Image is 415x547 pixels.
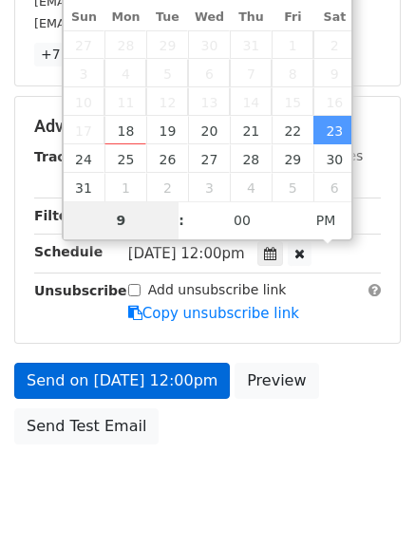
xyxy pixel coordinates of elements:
[230,87,272,116] span: August 14, 2025
[188,87,230,116] span: August 13, 2025
[64,144,105,173] span: August 24, 2025
[313,87,355,116] span: August 16, 2025
[64,30,105,59] span: July 27, 2025
[14,408,159,444] a: Send Test Email
[320,456,415,547] iframe: Chat Widget
[14,363,230,399] a: Send on [DATE] 12:00pm
[188,144,230,173] span: August 27, 2025
[146,87,188,116] span: August 12, 2025
[188,173,230,201] span: September 3, 2025
[179,201,184,239] span: :
[34,149,98,164] strong: Tracking
[184,201,300,239] input: Minute
[64,59,105,87] span: August 3, 2025
[230,116,272,144] span: August 21, 2025
[272,30,313,59] span: August 1, 2025
[272,173,313,201] span: September 5, 2025
[146,144,188,173] span: August 26, 2025
[64,11,105,24] span: Sun
[104,11,146,24] span: Mon
[34,116,381,137] h5: Advanced
[146,59,188,87] span: August 5, 2025
[104,173,146,201] span: September 1, 2025
[230,144,272,173] span: August 28, 2025
[313,173,355,201] span: September 6, 2025
[272,11,313,24] span: Fri
[34,43,105,66] a: +7 more
[128,245,245,262] span: [DATE] 12:00pm
[272,59,313,87] span: August 8, 2025
[188,59,230,87] span: August 6, 2025
[64,173,105,201] span: August 31, 2025
[188,30,230,59] span: July 30, 2025
[34,283,127,298] strong: Unsubscribe
[313,11,355,24] span: Sat
[146,30,188,59] span: July 29, 2025
[146,173,188,201] span: September 2, 2025
[235,363,318,399] a: Preview
[313,30,355,59] span: August 2, 2025
[104,116,146,144] span: August 18, 2025
[230,11,272,24] span: Thu
[230,30,272,59] span: July 31, 2025
[272,116,313,144] span: August 22, 2025
[148,280,287,300] label: Add unsubscribe link
[313,116,355,144] span: August 23, 2025
[230,59,272,87] span: August 7, 2025
[64,116,105,144] span: August 17, 2025
[104,30,146,59] span: July 28, 2025
[64,201,179,239] input: Hour
[300,201,352,239] span: Click to toggle
[104,87,146,116] span: August 11, 2025
[272,144,313,173] span: August 29, 2025
[188,116,230,144] span: August 20, 2025
[34,16,246,30] small: [EMAIL_ADDRESS][DOMAIN_NAME]
[146,116,188,144] span: August 19, 2025
[128,305,299,322] a: Copy unsubscribe link
[272,87,313,116] span: August 15, 2025
[34,208,83,223] strong: Filters
[230,173,272,201] span: September 4, 2025
[64,87,105,116] span: August 10, 2025
[188,11,230,24] span: Wed
[104,59,146,87] span: August 4, 2025
[34,244,103,259] strong: Schedule
[313,59,355,87] span: August 9, 2025
[146,11,188,24] span: Tue
[313,144,355,173] span: August 30, 2025
[104,144,146,173] span: August 25, 2025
